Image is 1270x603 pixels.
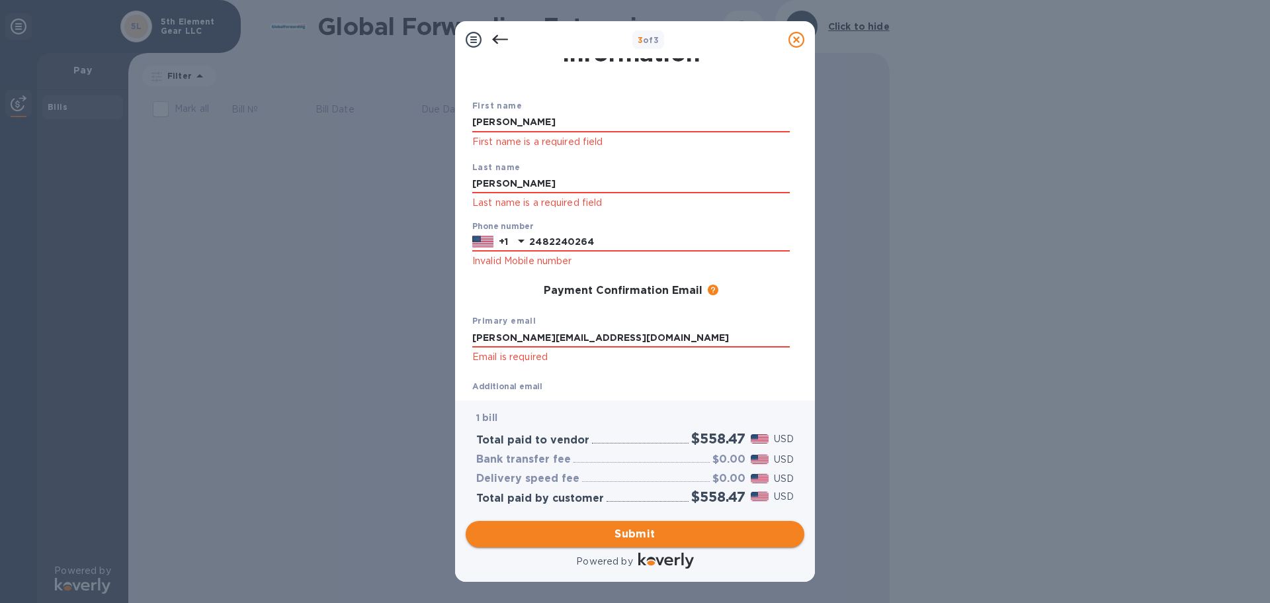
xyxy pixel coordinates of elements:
b: First name [472,101,522,111]
img: USD [751,492,769,501]
b: Last name [472,162,521,172]
p: USD [774,453,794,467]
input: Enter your phone number [529,232,790,252]
b: Primary email [472,316,536,326]
h3: Bank transfer fee [476,453,571,466]
img: USD [751,434,769,443]
label: Phone number [472,222,533,230]
p: USD [774,472,794,486]
input: Enter your first name [472,113,790,132]
h3: $0.00 [712,473,745,485]
label: Additional email [472,383,542,391]
p: Email is required [472,349,790,365]
p: Powered by [576,555,632,569]
h3: Total paid to vendor [476,434,589,447]
input: Enter your primary name [472,328,790,348]
p: USD [774,432,794,446]
span: Submit [476,526,794,542]
h1: Payment Contact Information [472,11,790,67]
h3: Delivery speed fee [476,473,579,485]
h3: $0.00 [712,453,745,466]
img: US [472,234,493,249]
p: +1 [499,235,508,248]
h2: $558.47 [691,430,745,447]
span: 3 [638,35,643,45]
h3: Payment Confirmation Email [544,285,702,297]
button: Submit [466,521,804,547]
p: First name is a required field [472,134,790,150]
img: Logo [638,553,694,569]
p: USD [774,490,794,504]
p: Invalid Mobile number [472,254,790,269]
h2: $558.47 [691,488,745,505]
img: USD [751,474,769,483]
p: Last name is a required field [472,195,790,210]
input: Enter your last name [472,174,790,194]
img: USD [751,455,769,464]
b: of 3 [638,35,659,45]
b: 1 bill [476,412,497,423]
h3: Total paid by customer [476,492,604,505]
